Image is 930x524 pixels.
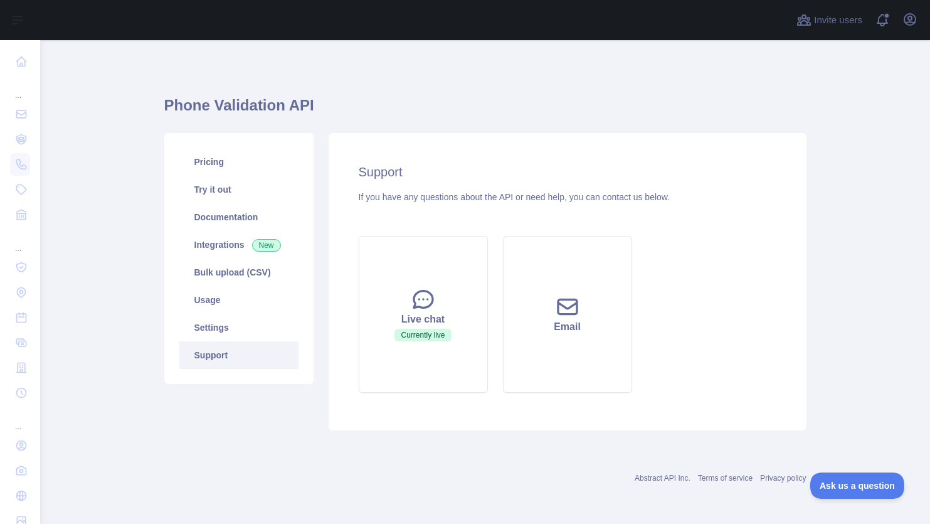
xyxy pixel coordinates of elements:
[10,407,30,432] div: ...
[10,228,30,254] div: ...
[164,95,806,126] h1: Phone Validation API
[810,473,905,499] iframe: Toggle Customer Support
[814,13,862,28] span: Invite users
[698,474,753,483] a: Terms of service
[179,203,299,231] a: Documentation
[359,163,776,181] h2: Support
[179,148,299,176] a: Pricing
[519,319,616,334] div: Email
[359,236,488,393] button: Live chatCurrently live
[359,191,776,203] div: If you have any questions about the API or need help, you can contact us below.
[179,286,299,314] a: Usage
[503,236,632,393] button: Email
[252,239,281,252] span: New
[635,474,690,483] a: Abstract API Inc.
[10,75,30,100] div: ...
[760,474,806,483] a: Privacy policy
[374,312,472,327] div: Live chat
[179,341,299,369] a: Support
[794,10,865,30] button: Invite users
[179,176,299,203] a: Try it out
[179,314,299,341] a: Settings
[179,231,299,259] a: Integrations New
[179,259,299,286] a: Bulk upload (CSV)
[394,329,451,341] span: Currently live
